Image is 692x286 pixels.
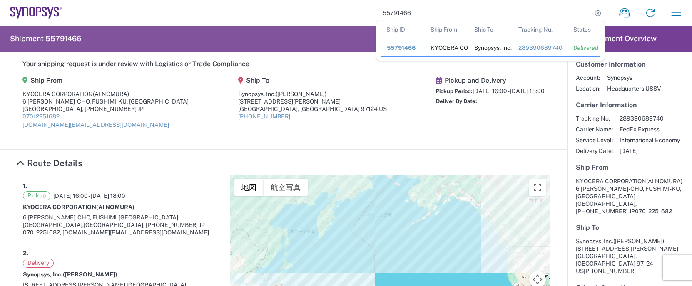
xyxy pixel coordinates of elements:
[568,21,600,38] th: Status
[620,115,680,122] span: 289390689740
[573,44,594,52] div: Delivered
[576,115,613,122] span: Tracking No:
[576,74,600,81] span: Account:
[576,178,683,215] address: [GEOGRAPHIC_DATA], [PHONE_NUMBER] JP
[387,44,416,51] span: 55791466
[607,85,661,92] span: Headquarters USSV
[473,88,545,94] span: [DATE] 16:00 - [DATE] 18:00
[10,34,81,44] h2: Shipment 55791466
[381,21,425,38] th: Ship ID
[468,21,513,38] th: Ship To
[620,126,680,133] span: FedEx Express
[264,179,308,196] button: 航空写真を見る
[387,44,419,52] div: 55791466
[23,191,50,200] span: Pickup
[23,204,134,210] strong: KYOCERA CORPORATION
[425,21,469,38] th: Ship From
[23,259,54,268] span: Delivery
[576,60,683,68] h5: Customer Information
[381,21,605,61] table: Search Results
[436,76,545,84] h5: Pickup and Delivery
[518,44,562,52] div: 289390689740
[576,185,681,200] span: 6 [PERSON_NAME]-CHO, FUSHIMI-KU, [GEOGRAPHIC_DATA]
[436,98,477,104] span: Deliver By Date:
[22,90,189,98] div: KYOCERA CORPORATION
[22,113,60,120] a: 07012251682
[84,222,205,228] span: [GEOGRAPHIC_DATA], [PHONE_NUMBER] JP
[431,38,463,56] div: KYOCERA CORPORATION
[22,76,189,84] h5: Ship From
[620,147,680,155] span: [DATE]
[238,76,387,84] h5: Ship To
[576,237,683,275] address: [GEOGRAPHIC_DATA], [GEOGRAPHIC_DATA] 97124 US
[576,147,613,155] span: Delivery Date:
[620,136,680,144] span: International Economy
[238,113,290,120] a: [PHONE_NUMBER]
[576,163,683,171] h5: Ship From
[53,192,125,200] span: [DATE] 16:00 - [DATE] 18:00
[513,21,568,38] th: Tracking Nu.
[22,60,545,68] h5: Your shipping request is under review with Logistics or Trade Compliance
[23,248,28,259] strong: 2.
[567,26,692,52] header: Shipment Overview
[576,136,613,144] span: Service Level:
[63,271,117,278] span: ([PERSON_NAME])
[474,38,507,56] div: Synopsys, Inc.
[576,126,613,133] span: Carrier Name:
[23,181,27,191] strong: 1.
[646,178,682,185] span: (AI NOMURA)
[635,208,672,214] span: 07012251682
[96,204,134,210] span: (AI NOMURA)
[93,91,129,97] span: (AI NOMURA)
[22,105,189,113] div: [GEOGRAPHIC_DATA], [PHONE_NUMBER] JP
[238,90,387,98] div: Synopsys, Inc.
[238,105,387,113] div: [GEOGRAPHIC_DATA], [GEOGRAPHIC_DATA] 97124 US
[607,74,661,81] span: Synopsys
[576,178,646,185] span: KYOCERA CORPORATION
[23,229,224,236] div: 07012251682, [DOMAIN_NAME][EMAIL_ADDRESS][DOMAIN_NAME]
[584,268,636,274] span: [PHONE_NUMBER]
[23,271,117,278] strong: Synopsys, Inc.
[436,88,473,94] span: Pickup Period:
[17,158,82,168] a: Hide Details
[576,224,683,232] h5: Ship To
[23,214,179,228] span: 6 [PERSON_NAME]-CHO, FUSHIMI-[GEOGRAPHIC_DATA], [GEOGRAPHIC_DATA],
[238,98,387,105] div: [STREET_ADDRESS][PERSON_NAME]
[376,5,592,21] input: Shipment, tracking or reference number
[576,101,683,109] h5: Carrier Information
[613,238,664,244] span: ([PERSON_NAME])
[576,85,600,92] span: Location:
[234,179,264,196] button: 市街地図を見る
[276,91,326,97] span: ([PERSON_NAME])
[529,179,546,196] button: 全画面ビューを切り替えます
[22,121,169,128] a: [DOMAIN_NAME][EMAIL_ADDRESS][DOMAIN_NAME]
[576,238,678,252] span: Synopsys, Inc. [STREET_ADDRESS][PERSON_NAME]
[22,98,189,105] div: 6 [PERSON_NAME]-CHO, FUSHIMI-KU, [GEOGRAPHIC_DATA]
